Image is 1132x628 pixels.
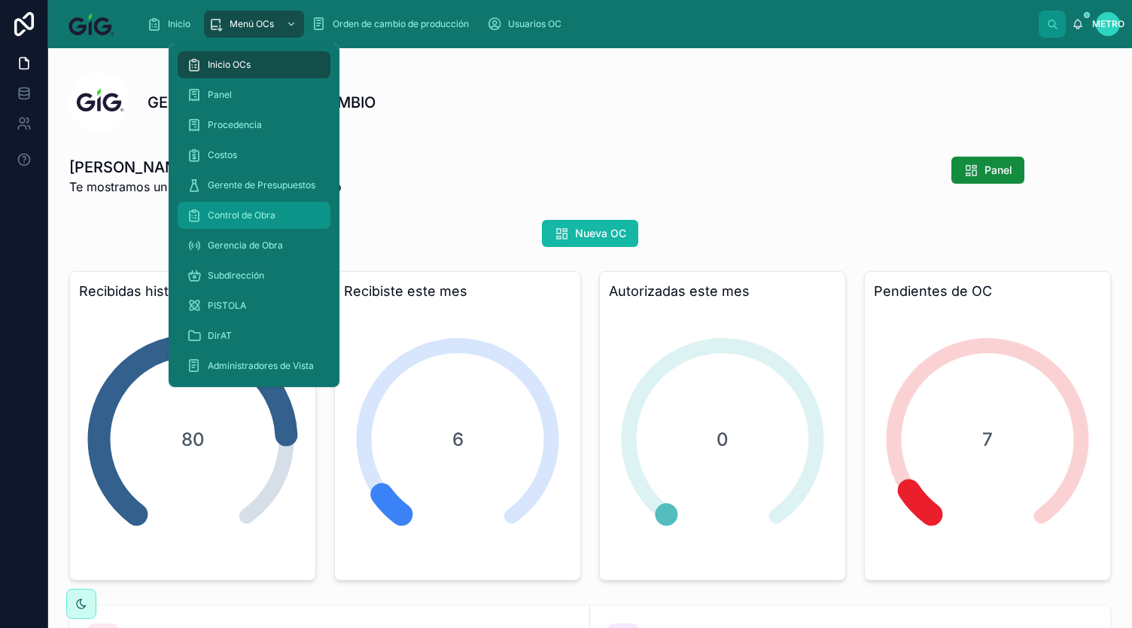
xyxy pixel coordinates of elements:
font: 6 [452,428,464,450]
font: Orden de cambio de producción [333,18,469,29]
font: Inicio [168,18,190,29]
font: DirAT [208,330,232,341]
font: Pendientes de OC [874,283,992,299]
font: Te mostramos un vistazo de lo que ha sucedido [69,179,342,194]
font: 80 [181,428,205,450]
a: DirAT [178,322,330,349]
button: Panel [951,157,1024,184]
a: Usuarios OC [482,11,572,38]
font: Usuarios OC [508,18,561,29]
font: Recibiste este mes [344,283,467,299]
font: Administradores de Vista [208,360,314,371]
font: Nueva OC [575,227,626,239]
a: PISTOLA [178,292,330,319]
font: 0 [717,428,729,450]
a: Inicio [142,11,201,38]
a: Orden de cambio de producción [307,11,479,38]
font: Costos [208,149,237,160]
font: PISTOLA [208,300,246,311]
font: 7 [982,428,993,450]
font: [PERSON_NAME] [69,158,193,176]
a: Inicio OCs [178,51,330,78]
font: GESTIÓN ÓRDENES DE CAMBIO [148,93,376,111]
font: Panel [208,89,232,100]
font: Panel [984,163,1012,176]
a: Panel [178,81,330,108]
font: Inicio OCs [208,59,251,70]
a: Menú OCs [204,11,304,38]
a: Gerencia de Obra [178,232,330,259]
font: Menú OCs [230,18,274,29]
img: Logotipo de la aplicación [60,12,123,36]
font: Autorizadas este mes [609,283,750,299]
button: Nueva OC [542,220,638,247]
font: Control de Obra [208,209,275,221]
font: Gerente de Presupuestos [208,179,315,191]
a: Procedencia [178,111,330,139]
a: Subdirección [178,262,330,289]
a: Control de Obra [178,202,330,229]
a: Costos [178,142,330,169]
div: contenido desplazable [135,8,1039,41]
font: Subdirección [208,270,264,281]
a: Administradores de Vista [178,352,330,380]
font: METRO [1092,18,1124,29]
font: Recibidas históricas [79,283,208,299]
font: Procedencia [208,119,262,130]
a: Gerente de Presupuestos [178,172,330,199]
font: Gerencia de Obra [208,239,283,251]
